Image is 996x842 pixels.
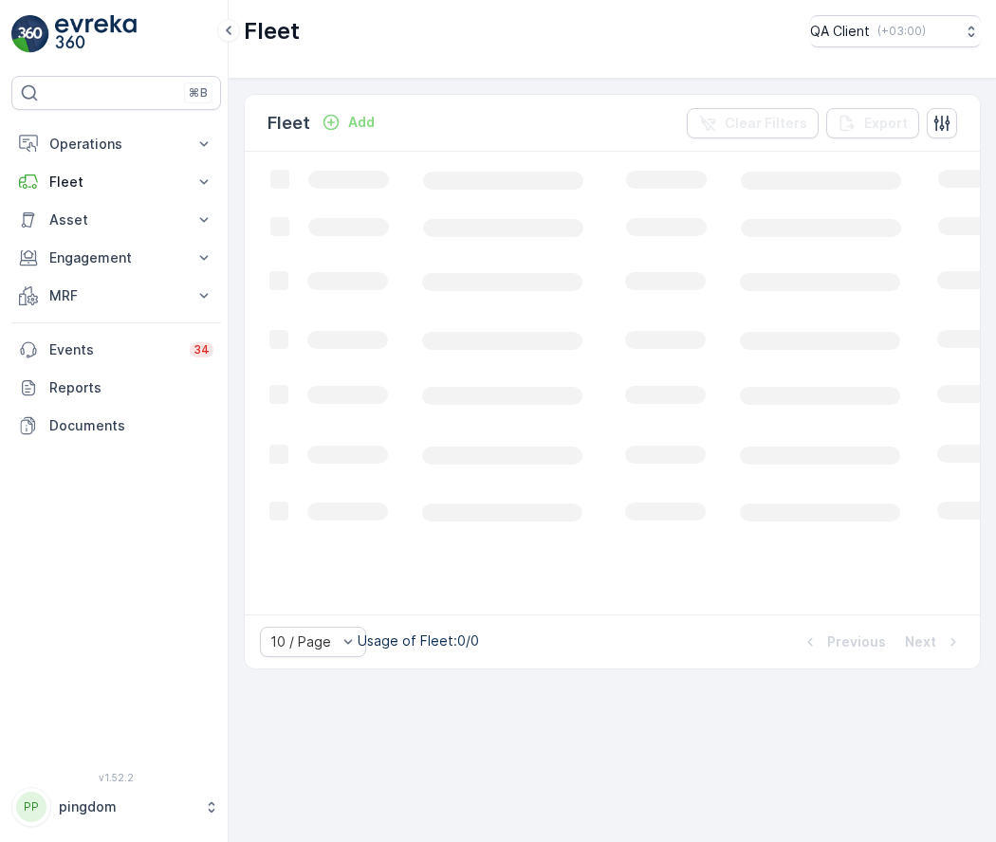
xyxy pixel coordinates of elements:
[348,113,375,132] p: Add
[810,15,981,47] button: QA Client(+03:00)
[687,108,819,138] button: Clear Filters
[11,331,221,369] a: Events34
[49,416,213,435] p: Documents
[725,114,807,133] p: Clear Filters
[49,210,183,229] p: Asset
[55,15,137,53] img: logo_light-DOdMpM7g.png
[877,24,926,39] p: ( +03:00 )
[11,787,221,827] button: PPpingdom
[267,110,310,137] p: Fleet
[16,792,46,822] div: PP
[826,108,919,138] button: Export
[49,378,213,397] p: Reports
[49,173,183,192] p: Fleet
[11,163,221,201] button: Fleet
[905,632,936,651] p: Next
[11,277,221,315] button: MRF
[11,369,221,407] a: Reports
[11,239,221,277] button: Engagement
[11,407,221,445] a: Documents
[864,114,908,133] p: Export
[194,342,210,357] p: 34
[189,85,208,101] p: ⌘B
[49,248,183,267] p: Engagement
[903,631,965,653] button: Next
[358,631,479,650] p: Usage of Fleet : 0/0
[11,125,221,163] button: Operations
[244,16,300,46] p: Fleet
[11,201,221,239] button: Asset
[49,135,183,154] p: Operations
[59,797,194,816] p: pingdom
[49,340,178,359] p: Events
[314,111,382,134] button: Add
[810,22,870,41] p: QA Client
[49,286,183,305] p: MRF
[827,632,886,651] p: Previous
[11,772,221,783] span: v 1.52.2
[11,15,49,53] img: logo
[799,631,888,653] button: Previous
